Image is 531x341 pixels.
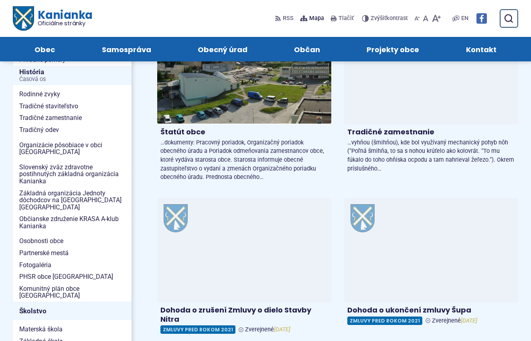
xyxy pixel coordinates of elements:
a: Organizácie pôsobiace v obci [GEOGRAPHIC_DATA] [13,139,132,158]
a: Kontakt [451,37,512,61]
span: Obecný úrad [198,37,247,61]
a: Obec [19,37,70,61]
button: Zvýšiťkontrast [362,10,409,27]
span: PHSR obce [GEOGRAPHIC_DATA] [19,271,125,283]
h4: Dohoda o zrušení Zmluvy o dielo Stavby Nitra [160,306,328,324]
a: Projekty obce [351,37,434,61]
a: Fotogaléria [13,259,132,271]
span: Rodinné zvyky [19,88,125,100]
span: Organizácie pôsobiace v obci [GEOGRAPHIC_DATA] [19,139,125,158]
button: Tlačiť [329,10,355,27]
span: Zverejnené [432,317,477,324]
a: Dohoda o zrušení Zmluvy o dielo Stavby Nitra Zmluvy pred rokom 2021 Zverejnené[DATE] [157,198,331,337]
a: Mapa [298,10,326,27]
h4: Štatút obce [160,128,328,137]
span: kontrast [371,15,408,22]
span: …dokumenty: Pracovný poriadok, Organizačný poriadok obecného úradu a Poriadok odmeňovania zamestn... [160,139,324,181]
h4: Dohoda o ukončení zmluvy Šupa [347,306,515,315]
a: Občan [279,37,335,61]
button: Zväčšiť veľkosť písma [430,10,442,27]
a: Tradičné staviteľstvo [13,100,132,112]
span: Kontakt [466,37,497,61]
span: Fotogaléria [19,259,125,271]
a: HistóriaČasová os [13,66,132,85]
a: Občianske združenie KRASA A-klub Kanianka [13,213,132,232]
span: Slovenský zväz zdravotne postihnutých základná organizácia Kanianka [19,161,125,187]
span: História [19,66,125,85]
span: Tradičný odev [19,124,125,136]
span: Zverejnené [245,326,290,333]
span: Občan [294,37,320,61]
em: [DATE] [461,317,477,324]
h4: Tradičné zamestnanie [347,128,515,137]
span: …vyhňou (šmihňou), kde bol využívaný mechanický pohyb nôh (“Poľná šmihňa, to sa s nohou krúťelo a... [347,139,514,172]
a: Slovenský zväz zdravotne postihnutých základná organizácia Kanianka [13,161,132,187]
a: Tradičné zamestnanie [13,112,132,124]
a: Komunitný plán obce [GEOGRAPHIC_DATA] [13,283,132,302]
button: Zmenšiť veľkosť písma [413,10,422,27]
span: Tradičné staviteľstvo [19,100,125,112]
span: Zmluvy pred rokom 2021 [347,317,422,325]
span: Komunitný plán obce [GEOGRAPHIC_DATA] [19,283,125,302]
span: Zmluvy pred rokom 2021 [160,325,235,334]
span: Obec [34,37,55,61]
a: Rodinné zvyky [13,88,132,100]
span: Základná organizácia Jednoty dôchodcov na [GEOGRAPHIC_DATA] [GEOGRAPHIC_DATA] [19,187,125,213]
img: Prejsť na Facebook stránku [476,13,487,24]
span: Oficiálne stránky [38,20,93,26]
span: Kanianka [34,10,92,26]
a: Logo Kanianka, prejsť na domovskú stránku. [13,6,93,31]
a: Školstvo [13,302,132,320]
a: PHSR obce [GEOGRAPHIC_DATA] [13,271,132,283]
span: Partnerské mestá [19,247,125,259]
button: Nastaviť pôvodnú veľkosť písma [422,10,430,27]
span: Samospráva [102,37,151,61]
a: Štatút obce …dokumenty: Pracovný poriadok, Organizačný poriadok obecného úradu a Poriadok odmeňov... [157,20,331,185]
span: Časová os [19,76,125,83]
a: Materská škola [13,323,132,335]
span: Osobnosti obce [19,235,125,247]
a: Partnerské mestá [13,247,132,259]
span: Školstvo [19,305,125,317]
a: EN [460,14,470,23]
span: Materská škola [19,323,125,335]
span: EN [461,14,468,23]
a: Samospráva [86,37,166,61]
a: Tradičné zamestnanie …vyhňou (šmihňou), kde bol využívaný mechanický pohyb nôh (“Poľná šmihňa, to... [344,20,518,176]
span: Projekty obce [367,37,419,61]
a: Osobnosti obce [13,235,132,247]
span: Mapa [309,14,324,23]
a: RSS [275,10,295,27]
a: Základná organizácia Jednoty dôchodcov na [GEOGRAPHIC_DATA] [GEOGRAPHIC_DATA] [13,187,132,213]
a: Obecný úrad [182,37,263,61]
img: Prejsť na domovskú stránku [13,6,34,31]
em: [DATE] [274,326,290,333]
span: Tradičné zamestnanie [19,112,125,124]
span: Občianske združenie KRASA A-klub Kanianka [19,213,125,232]
span: Tlačiť [338,15,354,22]
a: Tradičný odev [13,124,132,136]
span: Zvýšiť [371,15,386,22]
a: Dohoda o ukončení zmluvy Šupa Zmluvy pred rokom 2021 Zverejnené[DATE] [344,198,518,328]
span: RSS [283,14,294,23]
